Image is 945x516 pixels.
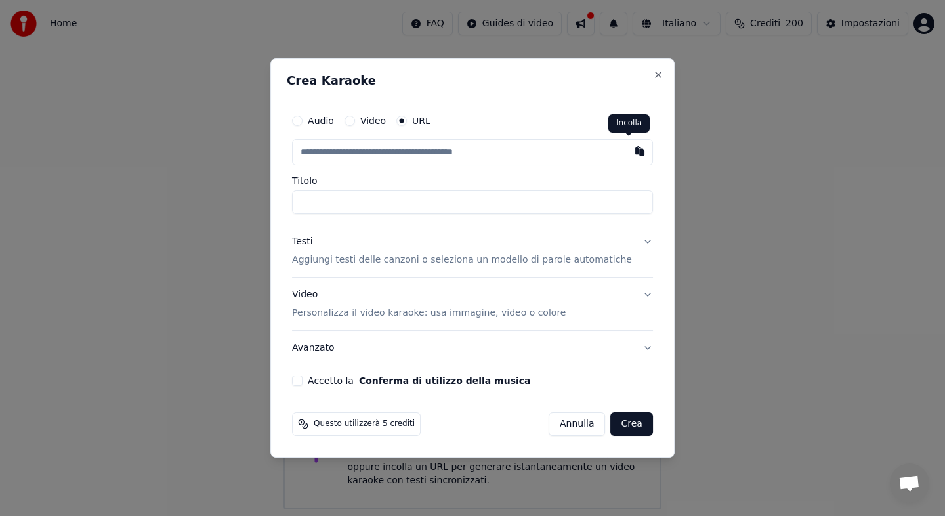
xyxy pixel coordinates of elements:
[292,225,653,277] button: TestiAggiungi testi delle canzoni o seleziona un modello di parole automatiche
[314,419,415,429] span: Questo utilizzerà 5 crediti
[292,176,653,185] label: Titolo
[412,116,430,125] label: URL
[292,331,653,365] button: Avanzato
[308,116,334,125] label: Audio
[308,376,530,385] label: Accetto la
[292,288,566,320] div: Video
[292,278,653,330] button: VideoPersonalizza il video karaoke: usa immagine, video o colore
[292,253,632,267] p: Aggiungi testi delle canzoni o seleziona un modello di parole automatiche
[608,114,650,133] div: Incolla
[292,235,312,248] div: Testi
[287,75,658,87] h2: Crea Karaoke
[292,307,566,320] p: Personalizza il video karaoke: usa immagine, video o colore
[611,412,653,436] button: Crea
[549,412,606,436] button: Annulla
[359,376,531,385] button: Accetto la
[360,116,386,125] label: Video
